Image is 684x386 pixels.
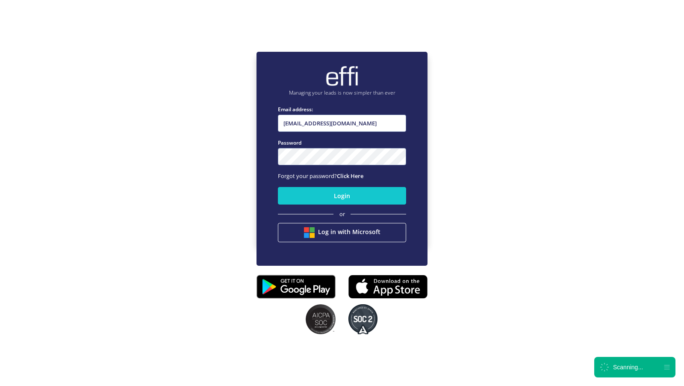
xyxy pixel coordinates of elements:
[325,65,359,87] img: brand-logo.ec75409.png
[348,272,427,301] img: appstore.8725fd3.png
[278,172,363,180] span: Forgot your password?
[278,187,406,205] button: Login
[348,304,377,334] img: SOC2 badges
[339,210,345,219] span: or
[306,304,336,334] img: SOC2 badges
[278,115,406,132] input: Enter email
[256,269,336,304] img: playstore.0fabf2e.png
[278,105,406,113] label: Email address:
[278,223,406,242] button: Log in with Microsoft
[337,172,363,180] a: Click Here
[278,139,406,147] label: Password
[304,227,315,238] img: btn google
[278,89,406,97] p: Managing your leads is now simpler than ever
